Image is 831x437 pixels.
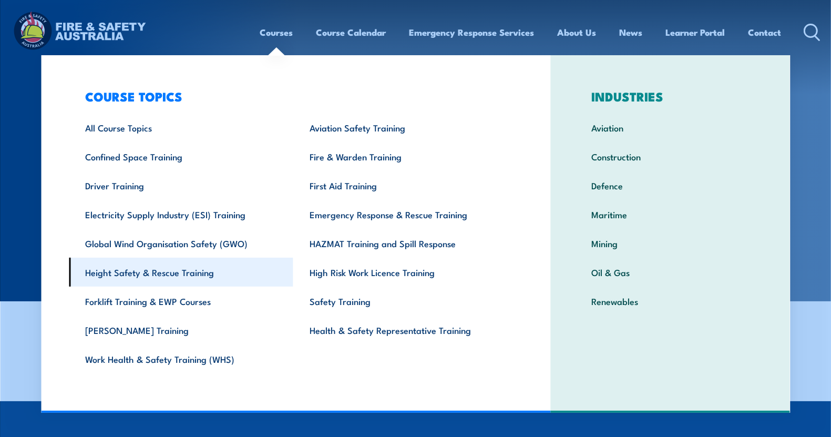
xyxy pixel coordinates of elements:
[293,258,518,287] a: High Risk Work Licence Training
[293,316,518,344] a: Health & Safety Representative Training
[293,229,518,258] a: HAZMAT Training and Spill Response
[666,18,725,46] a: Learner Portal
[69,113,293,142] a: All Course Topics
[620,18,643,46] a: News
[575,171,766,200] a: Defence
[293,287,518,316] a: Safety Training
[575,200,766,229] a: Maritime
[69,229,293,258] a: Global Wind Organisation Safety (GWO)
[69,344,293,373] a: Work Health & Safety Training (WHS)
[748,18,782,46] a: Contact
[69,200,293,229] a: Electricity Supply Industry (ESI) Training
[575,142,766,171] a: Construction
[293,113,518,142] a: Aviation Safety Training
[69,258,293,287] a: Height Safety & Rescue Training
[293,200,518,229] a: Emergency Response & Rescue Training
[316,18,386,46] a: Course Calendar
[293,171,518,200] a: First Aid Training
[575,287,766,316] a: Renewables
[575,89,766,104] h3: INDUSTRIES
[260,18,293,46] a: Courses
[575,258,766,287] a: Oil & Gas
[69,287,293,316] a: Forklift Training & EWP Courses
[69,316,293,344] a: [PERSON_NAME] Training
[409,18,535,46] a: Emergency Response Services
[69,89,518,104] h3: COURSE TOPICS
[293,142,518,171] a: Fire & Warden Training
[575,113,766,142] a: Aviation
[69,171,293,200] a: Driver Training
[558,18,597,46] a: About Us
[69,142,293,171] a: Confined Space Training
[575,229,766,258] a: Mining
